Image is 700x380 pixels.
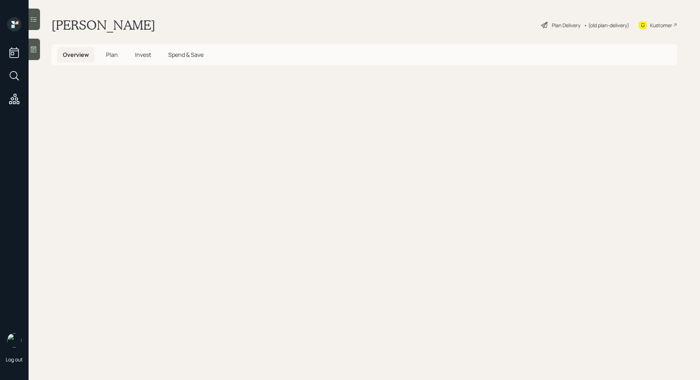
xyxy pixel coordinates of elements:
[584,21,629,29] div: • (old plan-delivery)
[168,51,204,59] span: Spend & Save
[650,21,672,29] div: Kustomer
[106,51,118,59] span: Plan
[63,51,89,59] span: Overview
[51,17,155,33] h1: [PERSON_NAME]
[7,333,21,347] img: retirable_logo.png
[135,51,151,59] span: Invest
[552,21,580,29] div: Plan Delivery
[6,356,23,363] div: Log out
